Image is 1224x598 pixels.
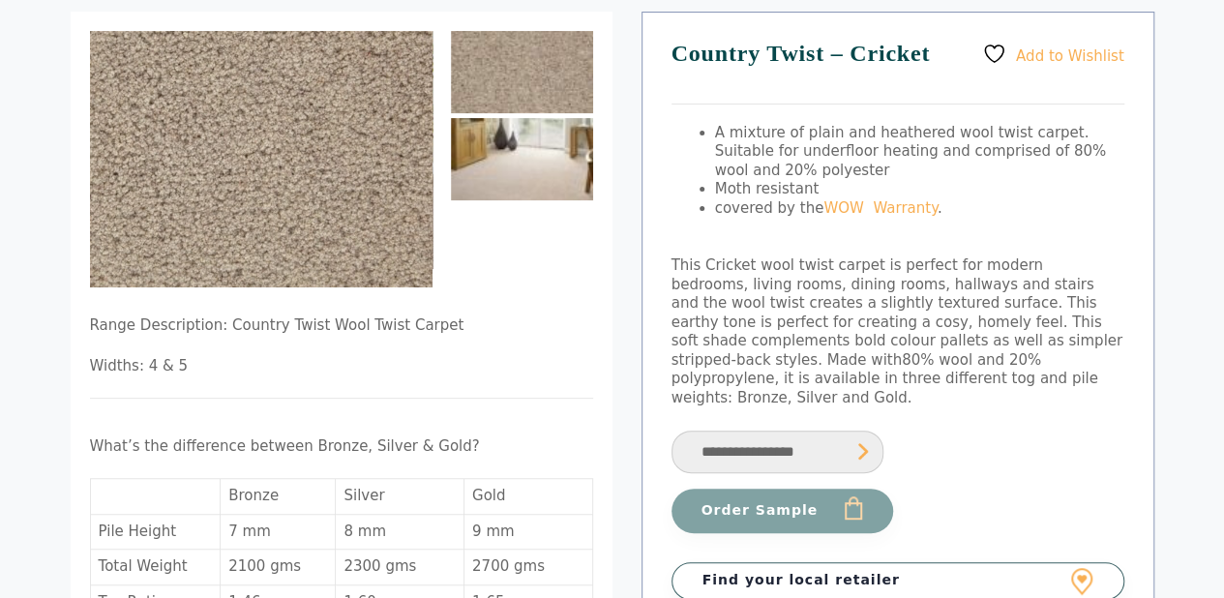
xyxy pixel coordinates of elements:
td: 2700 gms [464,550,593,585]
img: Country Twist [451,118,593,200]
p: Widths: 4 & 5 [90,357,593,376]
td: 2100 gms [221,550,336,585]
a: Add to Wishlist [982,42,1123,66]
td: 9 mm [464,515,593,551]
span: Add to Wishlist [1016,46,1124,64]
h1: Country Twist – Cricket [672,42,1124,105]
td: Gold [464,479,593,515]
p: Range Description: Country Twist Wool Twist Carpet [90,316,593,336]
span: Moth resistant [715,180,820,197]
li: covered by the . [715,199,1124,219]
td: Pile Height [91,515,222,551]
button: Order Sample [672,489,893,533]
td: Bronze [221,479,336,515]
td: 8 mm [336,515,464,551]
img: Country Twist - Cricket [451,31,593,113]
td: Total Weight [91,550,222,585]
p: What’s the difference between Bronze, Silver & Gold? [90,437,593,457]
span: 80% wool and 20% polypropylene, it is available in three different tog and pile weights: Bronze, ... [672,351,1098,406]
td: Silver [336,479,464,515]
a: WOW Warranty [823,199,937,217]
span: A mixture of plain and heathered wool twist carpet. Suitable for underfloor heating and comprised... [715,124,1107,179]
td: 2300 gms [336,550,464,585]
td: 7 mm [221,515,336,551]
span: This Cricket wool twist carpet is perfect for modern bedrooms, living rooms, dining rooms, hallwa... [672,256,1122,369]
